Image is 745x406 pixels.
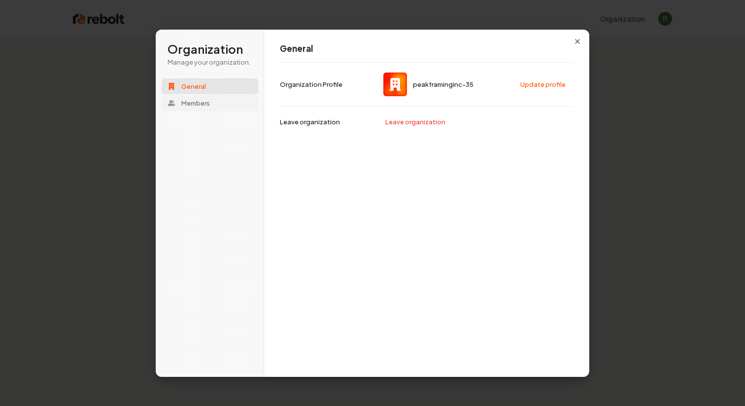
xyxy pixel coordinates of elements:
h1: Organization [168,41,252,57]
span: Members [181,99,210,108]
button: General [162,78,258,94]
button: Update profile [515,77,572,92]
img: peakframinginc-35 [383,73,407,96]
p: Leave organization [280,117,340,126]
button: Members [162,95,258,111]
span: peakframinginc-35 [413,80,474,89]
h1: General [280,43,574,55]
button: Leave organization [380,114,451,129]
p: Manage your organization. [168,58,252,67]
p: Organization Profile [280,80,342,89]
span: General [181,82,206,91]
